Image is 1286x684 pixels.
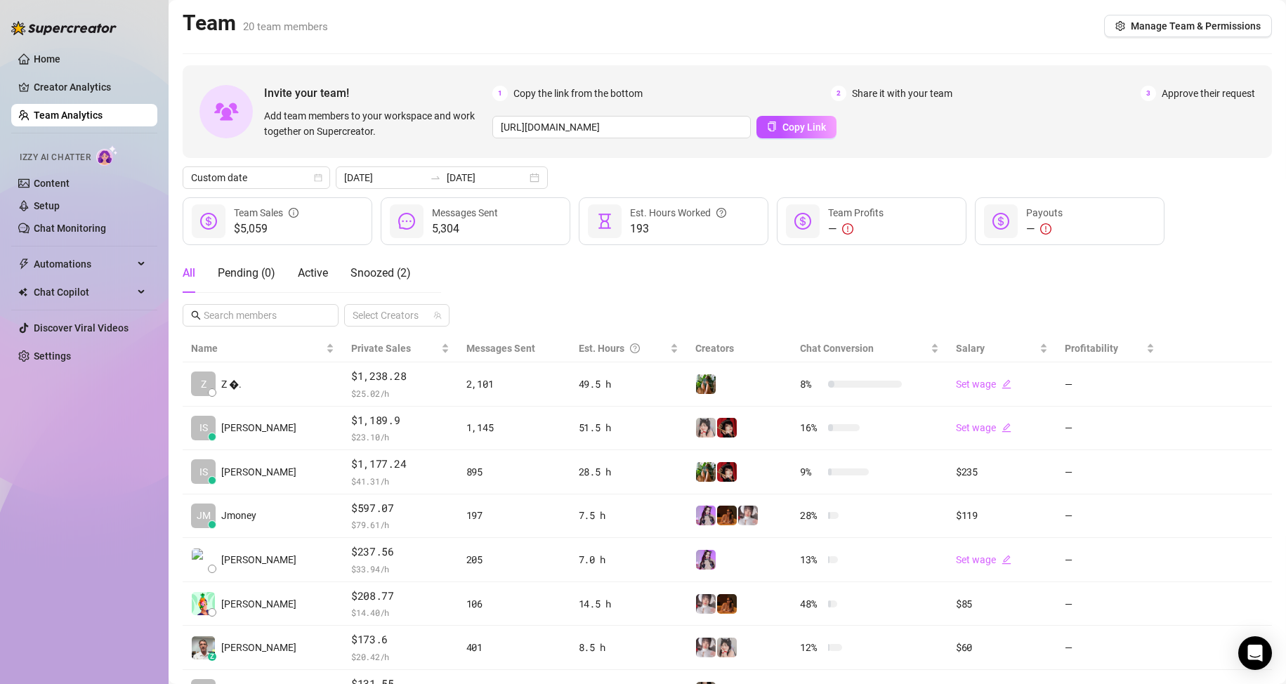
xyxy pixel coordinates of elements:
span: $ 41.31 /h [351,474,450,488]
a: Set wageedit [956,422,1011,433]
th: Creators [687,335,792,362]
span: Add team members to your workspace and work together on Supercreator. [264,108,487,139]
span: [PERSON_NAME] [221,464,296,480]
span: question-circle [630,341,640,356]
div: 1,145 [466,420,562,435]
a: Set wageedit [956,379,1011,390]
span: Messages Sent [432,207,498,218]
a: Team Analytics [34,110,103,121]
div: 401 [466,640,562,655]
div: All [183,265,195,282]
div: Est. Hours [579,341,667,356]
img: Binh, Bentley D… [192,548,215,572]
img: Ani [717,638,737,657]
span: 1 [492,86,508,101]
span: edit [1002,555,1011,565]
span: 28 % [800,508,822,523]
div: — [828,221,884,237]
span: 12 % [800,640,822,655]
span: Approve their request [1162,86,1255,101]
span: 2 [831,86,846,101]
div: 51.5 h [579,420,678,435]
div: Team Sales [234,205,298,221]
a: Content [34,178,70,189]
input: End date [447,170,527,185]
span: dollar-circle [794,213,811,230]
span: $173.6 [351,631,450,648]
a: Set wageedit [956,554,1011,565]
span: IS [199,464,208,480]
span: $ 14.40 /h [351,605,450,619]
div: z [208,652,216,661]
img: Sabrina [696,462,716,482]
span: Private Sales [351,343,411,354]
img: Rosie [738,506,758,525]
button: Copy Link [756,116,836,138]
span: Snoozed ( 2 ) [350,266,411,279]
img: Rosie [696,594,716,614]
span: $ 23.10 /h [351,430,450,444]
span: hourglass [596,213,613,230]
span: $ 25.02 /h [351,386,450,400]
span: Salary [956,343,985,354]
div: 197 [466,508,562,523]
div: 7.5 h [579,508,678,523]
span: info-circle [289,205,298,221]
span: 3 [1141,86,1156,101]
img: PantheraX [717,594,737,614]
div: 106 [466,596,562,612]
a: Chat Monitoring [34,223,106,234]
span: Profitability [1065,343,1118,354]
span: Name [191,341,323,356]
img: AI Chatter [96,145,118,166]
span: search [191,310,201,320]
div: 2,101 [466,376,562,392]
span: question-circle [716,205,726,221]
img: PantheraX [717,506,737,525]
span: Messages Sent [466,343,535,354]
span: Payouts [1026,207,1063,218]
img: Kyle Wessels [192,636,215,659]
a: Discover Viral Videos [34,322,129,334]
span: to [430,172,441,183]
span: IS [199,420,208,435]
span: $ 79.61 /h [351,518,450,532]
img: Miss [717,418,737,438]
td: — [1056,407,1163,451]
div: 895 [466,464,562,480]
input: Start date [344,170,424,185]
div: 28.5 h [579,464,678,480]
img: Chen [192,592,215,615]
span: Z [201,376,206,392]
span: dollar-circle [200,213,217,230]
div: — [1026,221,1063,237]
span: [PERSON_NAME] [221,420,296,435]
span: [PERSON_NAME] [221,640,296,655]
span: Chat Conversion [800,343,874,354]
span: $1,238.28 [351,368,450,385]
span: Chat Copilot [34,281,133,303]
span: 16 % [800,420,822,435]
span: Automations [34,253,133,275]
img: Miss [717,462,737,482]
span: 8 % [800,376,822,392]
span: Manage Team & Permissions [1131,20,1261,32]
input: Search members [204,308,319,323]
div: $60 [956,640,1048,655]
span: Active [298,266,328,279]
span: copy [767,121,777,131]
td: — [1056,494,1163,539]
span: Share it with your team [852,86,952,101]
td: — [1056,362,1163,407]
span: 20 team members [243,20,328,33]
span: 9 % [800,464,822,480]
span: team [433,311,442,320]
img: Kisa [696,550,716,570]
h2: Team [183,10,328,37]
span: 48 % [800,596,822,612]
img: Sabrina [696,374,716,394]
span: Copy Link [782,121,826,133]
span: $237.56 [351,544,450,560]
div: 205 [466,552,562,567]
span: $1,189.9 [351,412,450,429]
